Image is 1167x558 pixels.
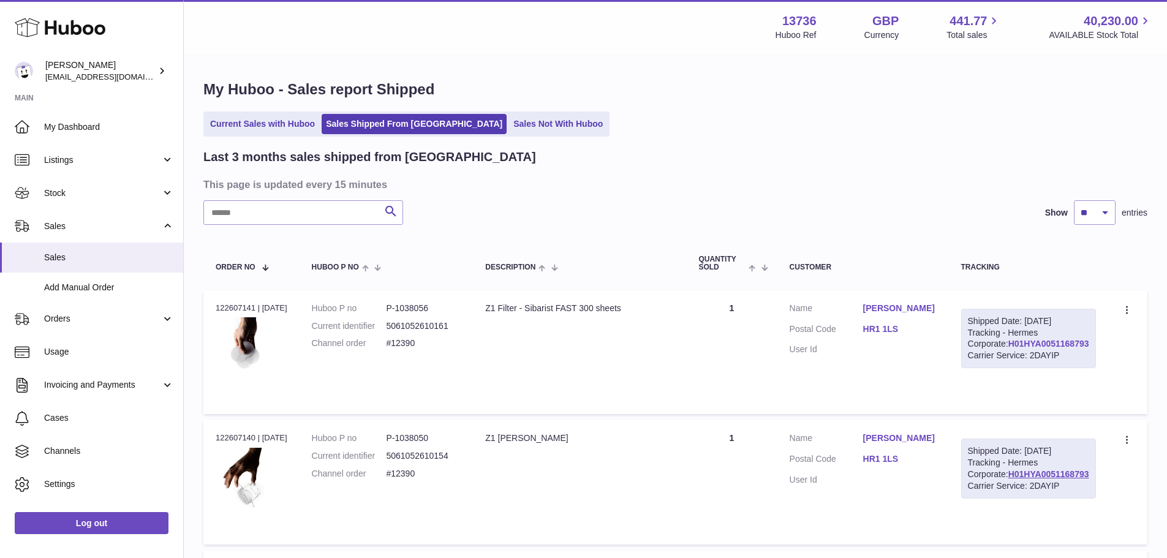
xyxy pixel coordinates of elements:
[44,221,161,232] span: Sales
[863,432,937,444] a: [PERSON_NAME]
[968,445,1089,457] div: Shipped Date: [DATE]
[44,346,174,358] span: Usage
[1049,29,1152,41] span: AVAILABLE Stock Total
[782,13,817,29] strong: 13736
[386,320,461,332] dd: 5061052610161
[686,290,777,415] td: 1
[485,303,674,314] div: Z1 Filter - Sibarist FAST 300 sheets
[45,72,180,81] span: [EMAIL_ADDRESS][DOMAIN_NAME]
[312,468,387,480] dt: Channel order
[216,317,277,399] img: 137361742779216.jpeg
[1122,207,1147,219] span: entries
[485,432,674,444] div: Z1 [PERSON_NAME]
[686,420,777,545] td: 1
[790,344,863,355] dt: User Id
[15,512,168,534] a: Log out
[386,432,461,444] dd: P-1038050
[312,303,387,314] dt: Huboo P no
[961,263,1096,271] div: Tracking
[961,439,1096,499] div: Tracking - Hermes Corporate:
[386,337,461,349] dd: #12390
[968,315,1089,327] div: Shipped Date: [DATE]
[485,263,535,271] span: Description
[15,62,33,80] img: internalAdmin-13736@internal.huboo.com
[790,303,863,317] dt: Name
[44,187,161,199] span: Stock
[968,350,1089,361] div: Carrier Service: 2DAYIP
[790,432,863,447] dt: Name
[312,320,387,332] dt: Current identifier
[216,432,287,443] div: 122607140 | [DATE]
[1008,339,1089,349] a: H01HYA0051168793
[206,114,319,134] a: Current Sales with Huboo
[312,450,387,462] dt: Current identifier
[872,13,899,29] strong: GBP
[216,303,287,314] div: 122607141 | [DATE]
[203,149,536,165] h2: Last 3 months sales shipped from [GEOGRAPHIC_DATA]
[1045,207,1068,219] label: Show
[961,309,1096,369] div: Tracking - Hermes Corporate:
[44,379,161,391] span: Invoicing and Payments
[946,13,1001,41] a: 441.77 Total sales
[322,114,507,134] a: Sales Shipped From [GEOGRAPHIC_DATA]
[45,59,156,83] div: [PERSON_NAME]
[44,445,174,457] span: Channels
[1049,13,1152,41] a: 40,230.00 AVAILABLE Stock Total
[968,480,1089,492] div: Carrier Service: 2DAYIP
[216,448,277,529] img: 137361742778689.png
[863,323,937,335] a: HR1 1LS
[864,29,899,41] div: Currency
[790,323,863,338] dt: Postal Code
[44,478,174,490] span: Settings
[863,303,937,314] a: [PERSON_NAME]
[44,252,174,263] span: Sales
[203,80,1147,99] h1: My Huboo - Sales report Shipped
[312,337,387,349] dt: Channel order
[216,263,255,271] span: Order No
[44,154,161,166] span: Listings
[312,432,387,444] dt: Huboo P no
[776,29,817,41] div: Huboo Ref
[44,313,161,325] span: Orders
[790,474,863,486] dt: User Id
[509,114,607,134] a: Sales Not With Huboo
[203,178,1144,191] h3: This page is updated every 15 minutes
[790,263,937,271] div: Customer
[863,453,937,465] a: HR1 1LS
[386,450,461,462] dd: 5061052610154
[386,303,461,314] dd: P-1038056
[312,263,359,271] span: Huboo P no
[950,13,987,29] span: 441.77
[946,29,1001,41] span: Total sales
[1008,469,1089,479] a: H01HYA0051168793
[1084,13,1138,29] span: 40,230.00
[386,468,461,480] dd: #12390
[698,255,746,271] span: Quantity Sold
[44,412,174,424] span: Cases
[44,121,174,133] span: My Dashboard
[790,453,863,468] dt: Postal Code
[44,282,174,293] span: Add Manual Order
